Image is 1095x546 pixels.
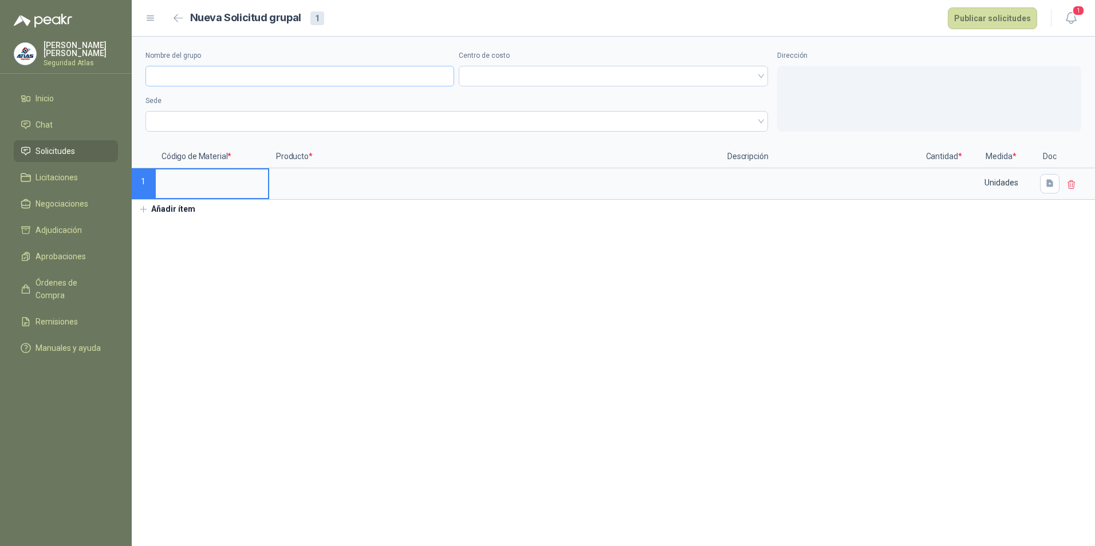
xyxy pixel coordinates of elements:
span: Órdenes de Compra [36,276,107,302]
button: Añadir ítem [132,200,202,219]
h2: Nueva Solicitud grupal [190,10,301,26]
span: Inicio [36,92,54,105]
p: Doc [1035,145,1064,168]
a: Chat [14,114,118,136]
span: 1 [1072,5,1085,16]
img: Logo peakr [14,14,72,27]
a: Adjudicación [14,219,118,241]
label: Dirección [777,50,1081,61]
p: Producto [269,145,720,168]
p: Código de Material [155,145,269,168]
img: Company Logo [14,43,36,65]
p: Medida [967,145,1035,168]
label: Nombre del grupo [145,50,454,61]
div: 1 [310,11,324,25]
a: Remisiones [14,311,118,333]
span: Negociaciones [36,197,88,210]
button: 1 [1061,8,1081,29]
label: Sede [145,96,768,106]
label: Centro de costo [459,50,767,61]
a: Licitaciones [14,167,118,188]
p: [PERSON_NAME] [PERSON_NAME] [44,41,118,57]
p: Seguridad Atlas [44,60,118,66]
span: Manuales y ayuda [36,342,101,354]
a: Negociaciones [14,193,118,215]
a: Inicio [14,88,118,109]
a: Solicitudes [14,140,118,162]
span: Licitaciones [36,171,78,184]
a: Manuales y ayuda [14,337,118,359]
span: Chat [36,118,53,131]
button: Publicar solicitudes [948,7,1037,29]
span: Aprobaciones [36,250,86,263]
div: Unidades [968,169,1034,196]
a: Órdenes de Compra [14,272,118,306]
span: Remisiones [36,315,78,328]
p: 1 [132,168,155,200]
p: Descripción [720,145,921,168]
p: Cantidad [921,145,967,168]
a: Aprobaciones [14,246,118,267]
span: Adjudicación [36,224,82,236]
span: Solicitudes [36,145,75,157]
